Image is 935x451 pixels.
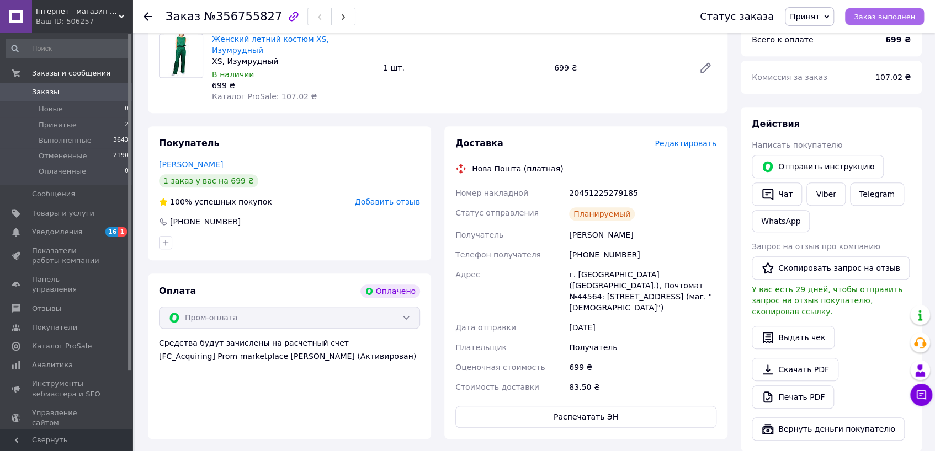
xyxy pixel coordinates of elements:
b: 699 ₴ [885,35,911,44]
span: 100% [170,197,192,206]
span: Номер накладной [455,189,528,197]
input: Поиск [6,39,130,58]
span: Сообщения [32,189,75,199]
div: [PHONE_NUMBER] [169,216,242,227]
span: Плательщик [455,343,507,352]
span: Всего к оплате [752,35,813,44]
img: Женский летний костюм XS, Изумрудный [164,34,198,77]
span: Оплата [159,286,196,296]
div: [PERSON_NAME] [567,225,719,245]
div: Средства будут зачислены на расчетный счет [159,337,420,362]
div: 699 ₴ [212,80,374,91]
div: г. [GEOGRAPHIC_DATA] ([GEOGRAPHIC_DATA].), Почтомат №44564: [STREET_ADDRESS] (маг. "[DEMOGRAPHIC_... [567,265,719,318]
span: Заказы и сообщения [32,68,110,78]
a: Скачать PDF [752,358,838,381]
button: Заказ выполнен [845,8,924,25]
a: Печать PDF [752,385,834,409]
span: Инструменты вебмастера и SEO [32,379,102,399]
span: Доставка [455,138,503,148]
span: Телефон получателя [455,250,541,259]
span: Запрос на отзыв про компанию [752,242,880,251]
span: 3643 [113,136,129,146]
span: Стоимость доставки [455,383,539,391]
div: Нова Пошта (платная) [469,163,566,174]
span: 16 [105,227,118,237]
div: 20451225279185 [567,183,719,203]
span: Отмененные [39,151,87,161]
div: [FC_Acquiring] Prom marketplace [PERSON_NAME] (Активирован) [159,351,420,362]
span: Оплаченные [39,167,86,176]
span: Показатели работы компании [32,246,102,266]
span: 0 [125,167,129,176]
span: Действия [752,119,800,129]
span: Написать покупателю [752,141,842,149]
div: Планируемый [569,207,635,221]
span: У вас есть 29 дней, чтобы отправить запрос на отзыв покупателю, скопировав ссылку. [752,285,902,316]
span: 0 [125,104,129,114]
span: Выполненные [39,136,92,146]
div: успешных покупок [159,196,272,207]
a: WhatsApp [752,210,810,232]
span: Управление сайтом [32,408,102,428]
a: Женский летний костюм XS, Изумрудный [212,35,329,55]
span: Адрес [455,270,480,279]
a: Viber [806,182,845,206]
span: Новые [39,104,63,114]
div: 83.50 ₴ [567,377,719,397]
span: Принятые [39,120,77,130]
span: 2190 [113,151,129,161]
a: Редактировать [694,57,716,79]
span: Товары и услуги [32,208,94,218]
span: Покупатели [32,323,77,332]
div: [PHONE_NUMBER] [567,245,719,265]
button: Чат с покупателем [910,384,932,406]
div: 1 шт. [379,60,550,76]
a: Telegram [850,182,904,206]
div: 1 заказ у вас на 699 ₴ [159,174,258,187]
span: Оценочная стоимость [455,363,545,372]
span: Заказ [166,10,200,23]
span: Отзывы [32,304,61,314]
span: Аналитика [32,360,73,370]
span: Каталог ProSale [32,341,92,351]
span: Заказы [32,87,59,97]
span: №356755827 [204,10,282,23]
span: 2 [125,120,129,130]
span: Дата отправки [455,323,516,332]
button: Выдать чек [752,326,835,349]
span: Получатель [455,230,503,239]
div: XS, Изумрудный [212,56,374,67]
div: 699 ₴ [567,357,719,377]
button: Вернуть деньги покупателю [752,417,905,441]
span: Уведомления [32,227,82,237]
span: Каталог ProSale: 107.02 ₴ [212,92,317,101]
div: Вернуться назад [144,11,152,22]
span: Статус отправления [455,208,539,217]
button: Чат [752,182,802,206]
div: Ваш ID: 506257 [36,17,132,26]
button: Отправить инструкцию [752,155,884,178]
button: Распечатать ЭН [455,406,716,428]
span: Добавить отзыв [355,197,420,206]
span: Комиссия за заказ [752,73,827,82]
span: Покупатель [159,138,219,148]
span: 107.02 ₴ [875,73,911,82]
div: Оплачено [360,284,420,298]
div: 699 ₴ [550,60,690,76]
span: Принят [790,12,820,21]
span: Інтернет - магазин "Одяг для тебе і твоїх друзів" [36,7,119,17]
span: Панель управления [32,275,102,294]
div: Получатель [567,337,719,357]
span: В наличии [212,70,254,79]
button: Скопировать запрос на отзыв [752,256,910,280]
span: 1 [118,227,127,237]
div: [DATE] [567,318,719,337]
span: Заказ выполнен [854,13,915,21]
span: Редактировать [655,139,716,148]
a: [PERSON_NAME] [159,160,223,169]
div: Статус заказа [700,11,774,22]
